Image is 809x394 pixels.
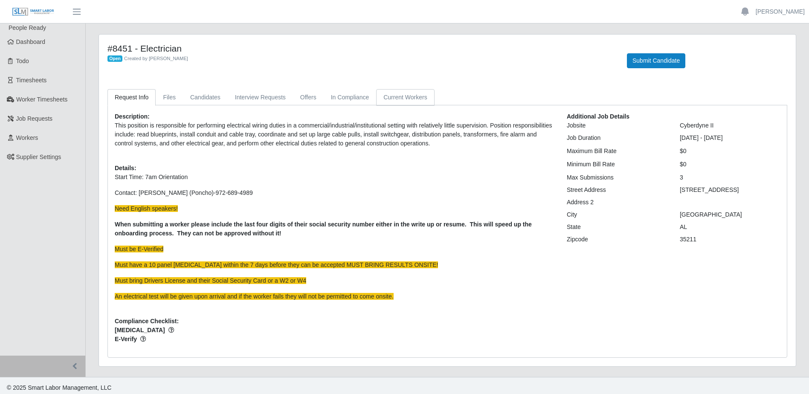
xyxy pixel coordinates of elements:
div: [STREET_ADDRESS] [673,185,786,194]
div: Cyberdyne II [673,121,786,130]
b: Additional Job Details [567,113,629,120]
div: Street Address [560,185,673,194]
a: Request Info [107,89,156,106]
span: Dashboard [16,38,46,45]
span: Need English speakers! [115,205,178,212]
a: Offers [293,89,324,106]
a: Interview Requests [228,89,293,106]
span: [MEDICAL_DATA] [115,326,554,335]
div: [DATE] - [DATE] [673,133,786,142]
span: Supplier Settings [16,154,61,160]
a: In Compliance [324,89,377,106]
p: Start Time: 7am Orientation [115,173,554,182]
div: Jobsite [560,121,673,130]
div: AL [673,223,786,232]
span: An electrical test will be given upon arrival and if the worker fails they will not be permitted ... [115,293,394,300]
div: Job Duration [560,133,673,142]
a: Current Workers [376,89,434,106]
span: People Ready [9,24,46,31]
div: $0 [673,160,786,169]
img: SLM Logo [12,7,55,17]
span: Worker Timesheets [16,96,67,103]
a: Files [156,89,183,106]
span: Job Requests [16,115,53,122]
div: $0 [673,147,786,156]
span: Open [107,55,122,62]
p: Contact: [PERSON_NAME] (Poncho)-972-689-4989 [115,188,554,197]
span: Must be E-Verified [115,246,163,252]
div: Address 2 [560,198,673,207]
span: Timesheets [16,77,47,84]
a: [PERSON_NAME] [756,7,805,16]
div: Max Submissions [560,173,673,182]
div: Maximum Bill Rate [560,147,673,156]
h4: #8451 - Electrician [107,43,614,54]
span: E-Verify [115,335,554,344]
span: Workers [16,134,38,141]
div: 35211 [673,235,786,244]
strong: When submitting a worker please include the last four digits of their social security number eith... [115,221,532,237]
b: Details: [115,165,136,171]
div: [GEOGRAPHIC_DATA] [673,210,786,219]
div: Minimum Bill Rate [560,160,673,169]
div: City [560,210,673,219]
a: Candidates [183,89,228,106]
span: Todo [16,58,29,64]
div: 3 [673,173,786,182]
span: Must bring Drivers License and their Social Security Card or a W2 or W4 [115,277,306,284]
b: Compliance Checklist: [115,318,179,324]
button: Submit Candidate [627,53,685,68]
span: Created by [PERSON_NAME] [124,56,188,61]
span: © 2025 Smart Labor Management, LLC [7,384,111,391]
div: Zipcode [560,235,673,244]
b: Description: [115,113,150,120]
p: This position is responsible for performing electrical wiring duties in a commercial/industrial/i... [115,121,554,148]
span: Must have a 10 panel [MEDICAL_DATA] within the 7 days before they can be accepted MUST BRING RESU... [115,261,438,268]
div: State [560,223,673,232]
